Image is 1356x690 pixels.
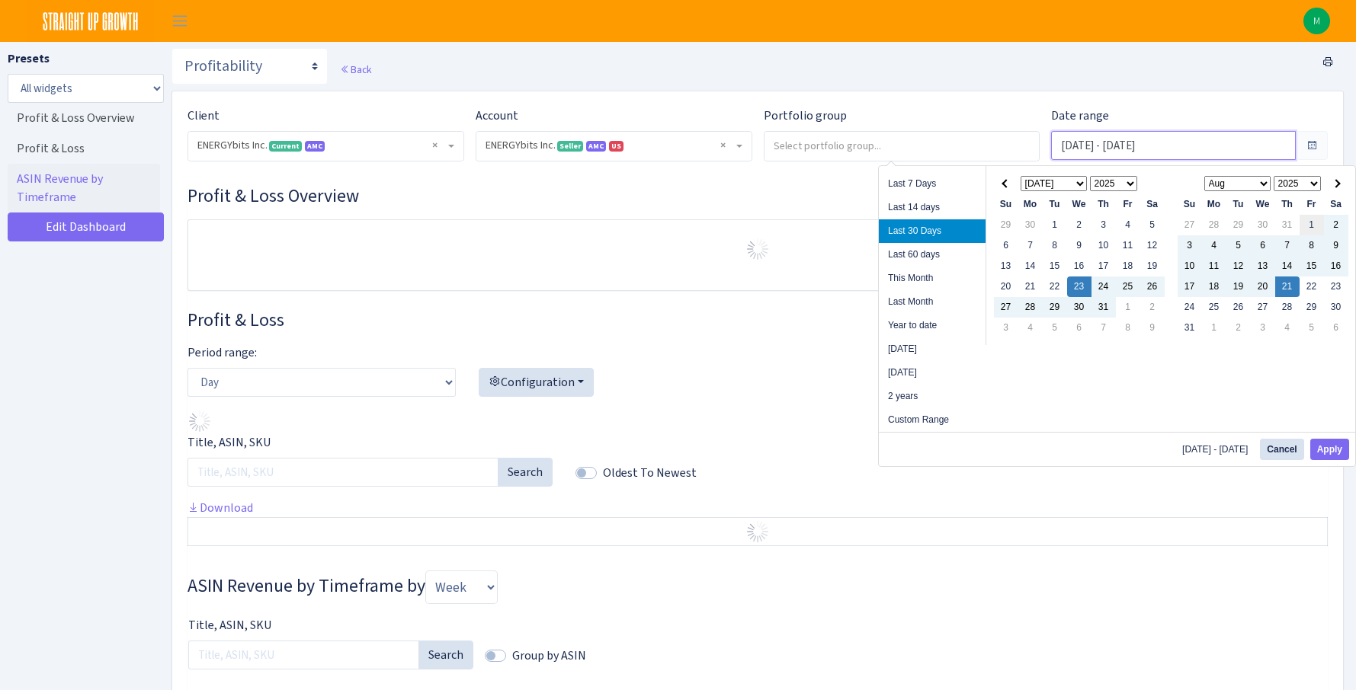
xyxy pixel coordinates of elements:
a: Profit & Loss Overview [8,103,160,133]
td: 5 [1300,318,1324,338]
td: 24 [1092,276,1116,297]
td: 31 [1178,318,1202,338]
td: 8 [1043,235,1067,256]
a: Edit Dashboard [8,212,164,241]
td: 18 [1202,276,1226,297]
td: 13 [1251,256,1275,276]
li: [DATE] [879,361,986,385]
td: 4 [1275,318,1300,338]
td: 5 [1140,215,1165,235]
label: Presets [8,50,50,68]
li: [DATE] [879,337,986,361]
th: Tu [1226,194,1251,215]
td: 6 [1067,318,1092,338]
label: Portfolio group [764,107,847,125]
li: Last 7 Days [879,172,986,196]
span: ENERGYbits Inc. <span class="badge badge-success">Seller</span><span class="badge badge-primary" ... [486,138,733,153]
label: Group by ASIN [512,647,586,665]
td: 23 [1067,276,1092,297]
td: 2 [1140,297,1165,318]
td: 3 [1092,215,1116,235]
a: M [1303,8,1330,34]
input: Select portfolio group... [765,132,1040,159]
label: Client [188,107,220,125]
td: 1 [1202,318,1226,338]
th: Th [1092,194,1116,215]
th: Su [1178,194,1202,215]
td: 15 [1043,256,1067,276]
td: 22 [1043,276,1067,297]
td: 7 [1275,235,1300,256]
span: Remove all items [720,138,726,153]
th: Sa [1140,194,1165,215]
img: Preloader [188,409,212,433]
td: 6 [1324,318,1348,338]
label: Title, ASIN, SKU [188,433,271,452]
td: 31 [1275,215,1300,235]
button: Search [418,640,473,669]
td: 9 [1324,235,1348,256]
td: 16 [1067,256,1092,276]
td: 27 [994,297,1018,318]
img: Preloader [745,237,770,261]
th: Mo [1018,194,1043,215]
td: 21 [1275,276,1300,297]
td: 14 [1275,256,1300,276]
span: [DATE] - [DATE] [1182,445,1254,454]
td: 28 [1202,215,1226,235]
li: Last 60 days [879,243,986,267]
li: Last 30 Days [879,219,986,243]
span: AMC [305,141,325,152]
td: 7 [1092,318,1116,338]
li: Last Month [879,290,986,314]
span: US [609,141,624,152]
td: 6 [994,235,1018,256]
td: 26 [1226,297,1251,318]
td: 27 [1178,215,1202,235]
td: 11 [1116,235,1140,256]
td: 5 [1226,235,1251,256]
h3: Widget #30 [188,185,1328,207]
td: 9 [1140,318,1165,338]
th: Sa [1324,194,1348,215]
td: 29 [1300,297,1324,318]
th: Th [1275,194,1300,215]
input: Title, ASIN, SKU [188,640,419,669]
label: Oldest To Newest [603,464,697,482]
span: ENERGYbits Inc. <span class="badge badge-success">Seller</span><span class="badge badge-primary" ... [476,132,752,161]
span: Current [269,141,302,152]
td: 16 [1324,256,1348,276]
label: Title, ASIN, SKU [188,616,271,634]
td: 19 [1140,256,1165,276]
td: 19 [1226,276,1251,297]
li: 2 years [879,385,986,408]
span: Remove all items [432,138,438,153]
span: ENERGYbits Inc. <span class="badge badge-success">Current</span><span class="badge badge-primary"... [197,138,445,153]
td: 4 [1116,215,1140,235]
a: Profit & Loss [8,133,160,164]
li: Last 14 days [879,196,986,219]
th: Fr [1300,194,1324,215]
td: 20 [994,276,1018,297]
th: Su [994,194,1018,215]
td: 10 [1092,235,1116,256]
td: 2 [1067,215,1092,235]
td: 28 [1275,297,1300,318]
span: Seller [557,141,583,152]
td: 6 [1251,235,1275,256]
td: 3 [1251,318,1275,338]
a: Download [188,500,253,516]
a: ASIN Revenue by Timeframe [8,164,160,212]
td: 18 [1116,256,1140,276]
td: 24 [1178,297,1202,318]
td: 29 [994,215,1018,235]
th: We [1251,194,1275,215]
li: Custom Range [879,408,986,432]
td: 20 [1251,276,1275,297]
td: 3 [994,318,1018,338]
td: 30 [1251,215,1275,235]
td: 1 [1043,215,1067,235]
th: Fr [1116,194,1140,215]
button: Toggle navigation [161,8,199,34]
td: 22 [1300,276,1324,297]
